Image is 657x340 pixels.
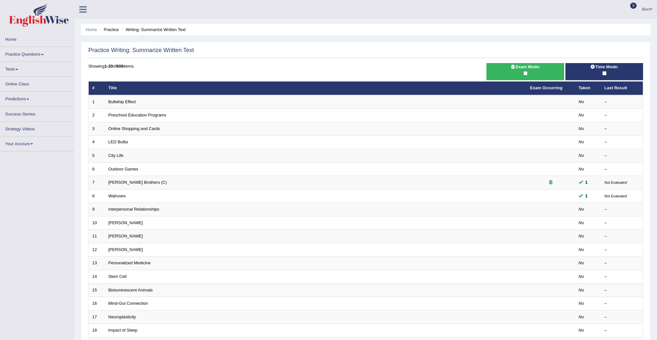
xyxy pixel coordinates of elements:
[605,327,640,334] div: –
[579,234,584,238] em: No
[579,314,584,319] em: No
[579,153,584,158] em: No
[86,27,97,32] a: Home
[0,32,74,45] a: Home
[605,166,640,172] div: –
[108,99,136,104] a: Bullwhip Effect
[579,99,584,104] em: No
[605,139,640,145] div: –
[108,274,127,279] a: Stem Cell
[605,260,640,266] div: –
[89,149,105,162] td: 5
[88,63,643,69] div: Showing of items.
[605,112,640,118] div: –
[605,314,640,320] div: –
[89,270,105,284] td: 14
[579,207,584,212] em: No
[530,85,562,90] a: Exam Occurring
[579,247,584,252] em: No
[89,162,105,176] td: 6
[89,297,105,311] td: 16
[108,234,143,238] a: [PERSON_NAME]
[89,230,105,243] td: 11
[630,3,637,9] span: 0
[530,180,572,186] div: Exam occurring question
[108,126,160,131] a: Online Shopping and Cards
[108,153,124,158] a: City Life
[508,63,543,70] span: Exam Mode:
[89,203,105,216] td: 9
[579,328,584,333] em: No
[0,47,74,60] a: Practice Questions
[605,99,640,105] div: –
[486,63,564,80] div: Show exams occurring in exams
[108,167,139,171] a: Outdoor Games
[579,301,584,306] em: No
[579,220,584,225] em: No
[88,47,194,54] h2: Practice Writing: Summarize Written Text
[89,176,105,190] td: 7
[605,181,627,184] small: Not Evaluated
[0,62,74,74] a: Tests
[108,193,126,198] a: Walruses
[579,126,584,131] em: No
[579,113,584,117] em: No
[605,287,640,293] div: –
[89,136,105,149] td: 4
[108,139,128,144] a: LED Bulbs
[605,274,640,280] div: –
[89,283,105,297] td: 15
[579,288,584,292] em: No
[0,122,74,134] a: Strategy Videos
[605,194,627,198] small: Not Evaluated
[108,288,153,292] a: Bioluminescent Animals
[587,63,621,70] span: Time Mode:
[579,139,584,144] em: No
[98,27,119,33] li: Practice
[601,82,643,95] th: Last Result
[89,257,105,270] td: 13
[605,247,640,253] div: –
[579,167,584,171] em: No
[89,324,105,337] td: 18
[89,216,105,230] td: 10
[579,260,584,265] em: No
[108,113,166,117] a: Preschool Education Programs
[89,109,105,122] td: 2
[108,220,143,225] a: [PERSON_NAME]
[89,122,105,136] td: 3
[0,92,74,104] a: Predictions
[605,153,640,159] div: –
[583,179,590,186] span: You can still take this question
[89,95,105,109] td: 1
[108,314,136,319] a: Neuroplasticity
[605,233,640,239] div: –
[105,64,113,69] b: 1-20
[605,220,640,226] div: –
[605,301,640,307] div: –
[605,126,640,132] div: –
[117,64,124,69] b: 606
[89,310,105,324] td: 17
[89,189,105,203] td: 8
[108,328,138,333] a: Impact of Sleep
[575,82,601,95] th: Taken
[605,206,640,213] div: –
[108,180,167,185] a: [PERSON_NAME] Brothers (C)
[89,243,105,257] td: 12
[108,207,160,212] a: Interpersonal Relationships
[0,137,74,149] a: Your Account
[108,301,148,306] a: Mind-Gut Connection
[108,247,143,252] a: [PERSON_NAME]
[579,274,584,279] em: No
[0,107,74,119] a: Success Stories
[89,82,105,95] th: #
[583,192,590,199] span: You can still take this question
[120,27,185,33] li: Writing: Summarize Written Text
[0,77,74,89] a: Online Class
[108,260,151,265] a: Personalized Medicine
[105,82,527,95] th: Title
